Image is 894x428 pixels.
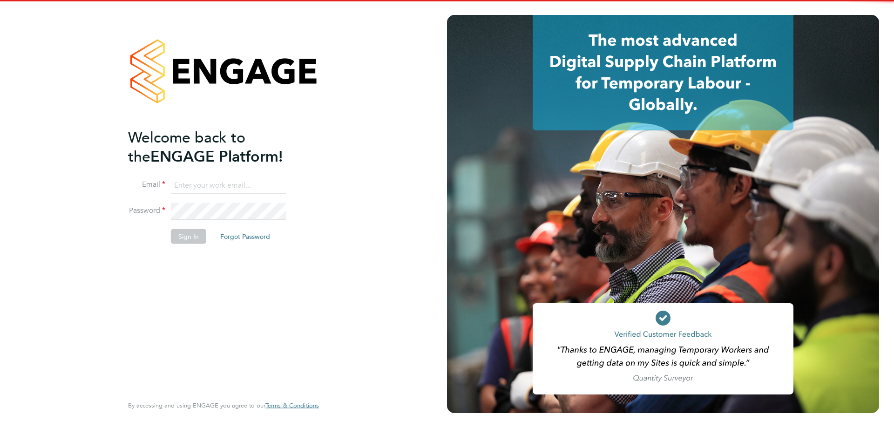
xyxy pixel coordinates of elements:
label: Email [128,180,165,190]
h2: ENGAGE Platform! [128,128,310,166]
button: Forgot Password [213,229,278,244]
input: Enter your work email... [171,177,286,194]
span: By accessing and using ENGAGE you agree to our [128,401,319,409]
button: Sign In [171,229,206,244]
label: Password [128,206,165,216]
span: Welcome back to the [128,128,245,165]
span: Terms & Conditions [265,401,319,409]
a: Terms & Conditions [265,402,319,409]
